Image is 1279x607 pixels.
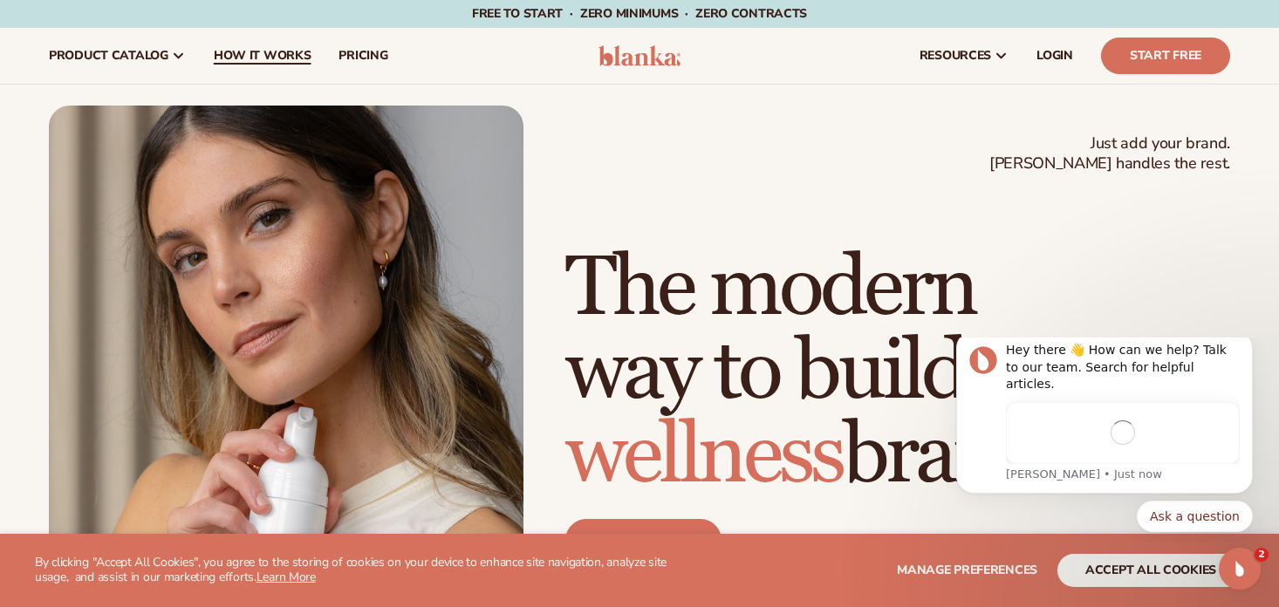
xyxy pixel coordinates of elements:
[897,562,1037,578] span: Manage preferences
[989,133,1230,174] span: Just add your brand. [PERSON_NAME] handles the rest.
[906,28,1023,84] a: resources
[1219,548,1261,590] iframe: Intercom live chat
[565,405,843,507] span: wellness
[920,49,991,63] span: resources
[256,569,316,585] a: Learn More
[1036,49,1073,63] span: LOGIN
[339,49,387,63] span: pricing
[930,338,1279,542] iframe: Intercom notifications message
[1057,554,1244,587] button: accept all cookies
[200,28,325,84] a: How It Works
[897,554,1037,587] button: Manage preferences
[565,519,722,561] a: Start free
[76,4,310,126] div: Message content
[76,4,310,56] div: Hey there 👋 How can we help? Talk to our team. Search for helpful articles.
[39,9,67,37] img: Profile image for Lee
[565,247,1230,498] h1: The modern way to build a brand
[1255,548,1269,562] span: 2
[35,556,678,585] p: By clicking "Accept All Cookies", you agree to the storing of cookies on your device to enhance s...
[325,28,401,84] a: pricing
[207,163,323,194] button: Quick reply: Ask a question
[49,49,168,63] span: product catalog
[76,129,310,145] p: Message from Lee, sent Just now
[214,49,311,63] span: How It Works
[1023,28,1087,84] a: LOGIN
[472,5,807,22] span: Free to start · ZERO minimums · ZERO contracts
[1101,38,1230,74] a: Start Free
[26,163,323,194] div: Quick reply options
[35,28,200,84] a: product catalog
[598,45,681,66] img: logo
